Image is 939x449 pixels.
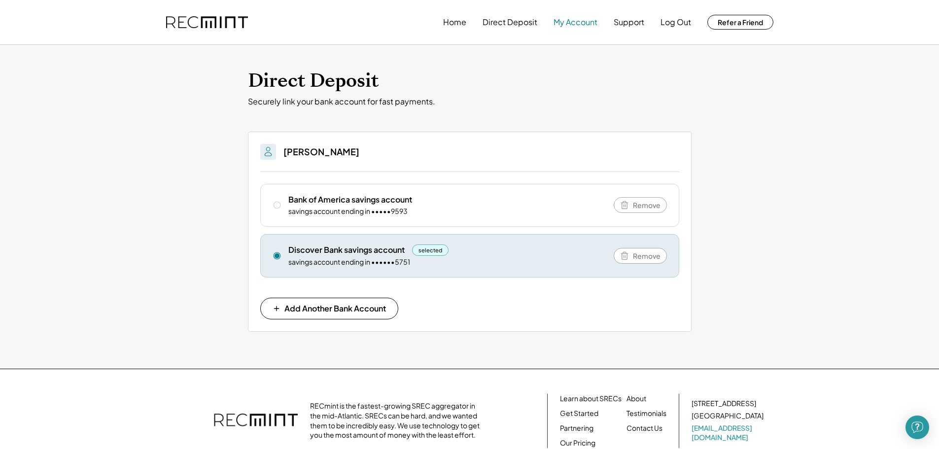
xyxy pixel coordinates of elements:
[626,409,666,418] a: Testimonials
[483,12,537,32] button: Direct Deposit
[283,146,359,157] h3: [PERSON_NAME]
[560,394,622,404] a: Learn about SRECs
[633,202,661,208] span: Remove
[626,423,662,433] a: Contact Us
[310,401,485,440] div: RECmint is the fastest-growing SREC aggregator in the mid-Atlantic. SRECs can be hard, and we wan...
[626,394,646,404] a: About
[288,207,408,216] div: savings account ending in •••••9593
[288,244,405,255] div: Discover Bank savings account
[560,409,598,418] a: Get Started
[443,12,466,32] button: Home
[554,12,597,32] button: My Account
[633,252,661,259] span: Remove
[262,146,274,158] img: People.svg
[661,12,691,32] button: Log Out
[707,15,773,30] button: Refer a Friend
[905,415,929,439] div: Open Intercom Messenger
[560,438,595,448] a: Our Pricing
[560,423,593,433] a: Partnering
[692,399,756,409] div: [STREET_ADDRESS]
[288,194,412,205] div: Bank of America savings account
[412,244,449,256] div: selected
[284,305,386,312] span: Add Another Bank Account
[692,423,765,443] a: [EMAIL_ADDRESS][DOMAIN_NAME]
[614,12,644,32] button: Support
[260,298,398,319] button: Add Another Bank Account
[248,69,692,93] h1: Direct Deposit
[248,97,692,107] div: Securely link your bank account for fast payments.
[692,411,764,421] div: [GEOGRAPHIC_DATA]
[614,197,667,213] button: Remove
[166,16,248,29] img: recmint-logotype%403x.png
[614,248,667,264] button: Remove
[214,404,298,438] img: recmint-logotype%403x.png
[288,257,410,267] div: savings account ending in ••••••5751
